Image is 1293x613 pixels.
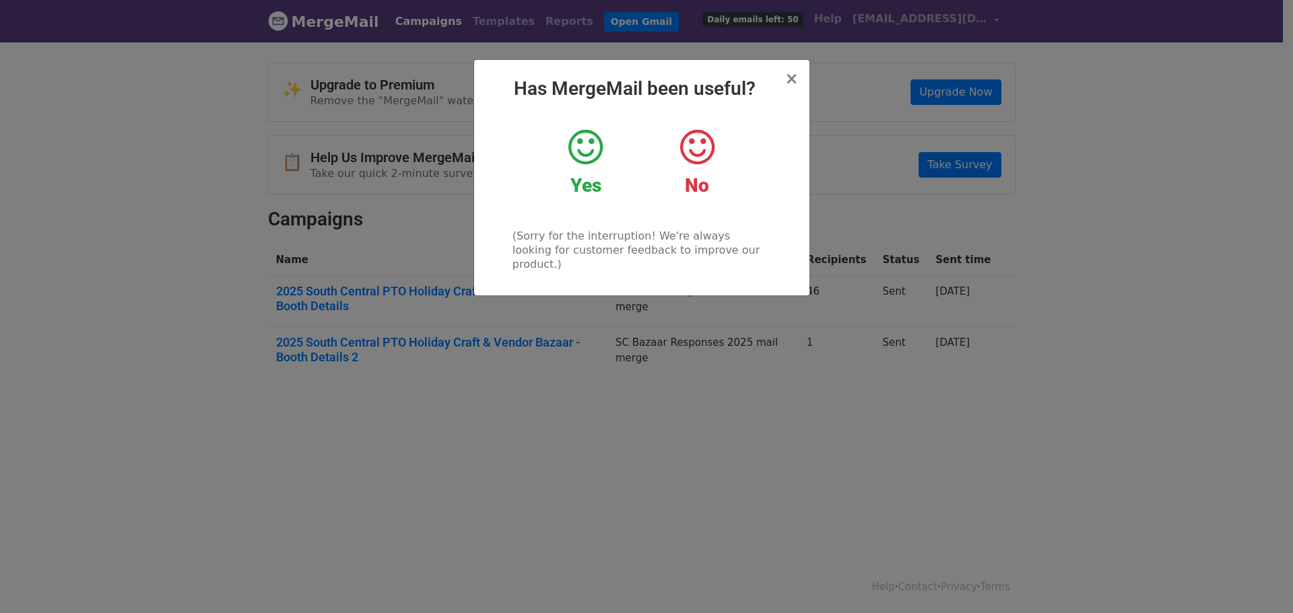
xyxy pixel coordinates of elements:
[512,229,770,271] p: (Sorry for the interruption! We're always looking for customer feedback to improve our product.)
[485,77,799,100] h2: Has MergeMail been useful?
[540,127,631,197] a: Yes
[685,174,709,196] strong: No
[785,69,798,88] span: ×
[785,71,798,87] button: Close
[651,127,742,197] a: No
[570,174,601,196] strong: Yes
